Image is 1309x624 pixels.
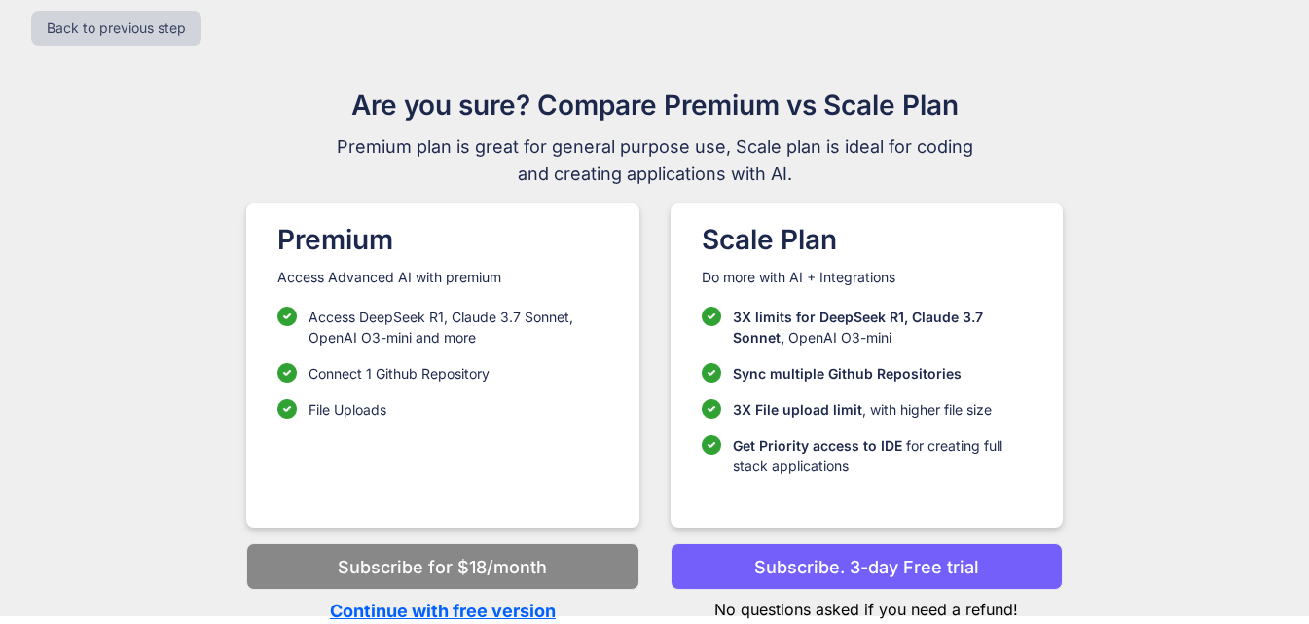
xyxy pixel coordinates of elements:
[754,554,979,580] p: Subscribe. 3-day Free trial
[246,543,638,590] button: Subscribe for $18/month
[702,268,1032,287] p: Do more with AI + Integrations
[309,307,607,348] p: Access DeepSeek R1, Claude 3.7 Sonnet, OpenAI O3-mini and more
[702,435,721,455] img: checklist
[733,307,1032,348] p: OpenAI O3-mini
[733,435,1032,476] p: for creating full stack applications
[733,309,983,346] span: 3X limits for DeepSeek R1, Claude 3.7 Sonnet,
[702,219,1032,260] h1: Scale Plan
[733,401,862,418] span: 3X File upload limit
[246,598,638,624] p: Continue with free version
[277,219,607,260] h1: Premium
[277,307,297,326] img: checklist
[309,363,490,384] p: Connect 1 Github Repository
[328,133,982,188] span: Premium plan is great for general purpose use, Scale plan is ideal for coding and creating applic...
[671,590,1063,621] p: No questions asked if you need a refund!
[328,85,982,126] h1: Are you sure? Compare Premium vs Scale Plan
[733,363,962,384] p: Sync multiple Github Repositories
[733,399,992,420] p: , with higher file size
[733,437,902,454] span: Get Priority access to IDE
[702,399,721,419] img: checklist
[309,399,386,420] p: File Uploads
[338,554,547,580] p: Subscribe for $18/month
[277,268,607,287] p: Access Advanced AI with premium
[702,307,721,326] img: checklist
[671,543,1063,590] button: Subscribe. 3-day Free trial
[31,11,201,46] button: Back to previous step
[277,363,297,383] img: checklist
[277,399,297,419] img: checklist
[702,363,721,383] img: checklist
